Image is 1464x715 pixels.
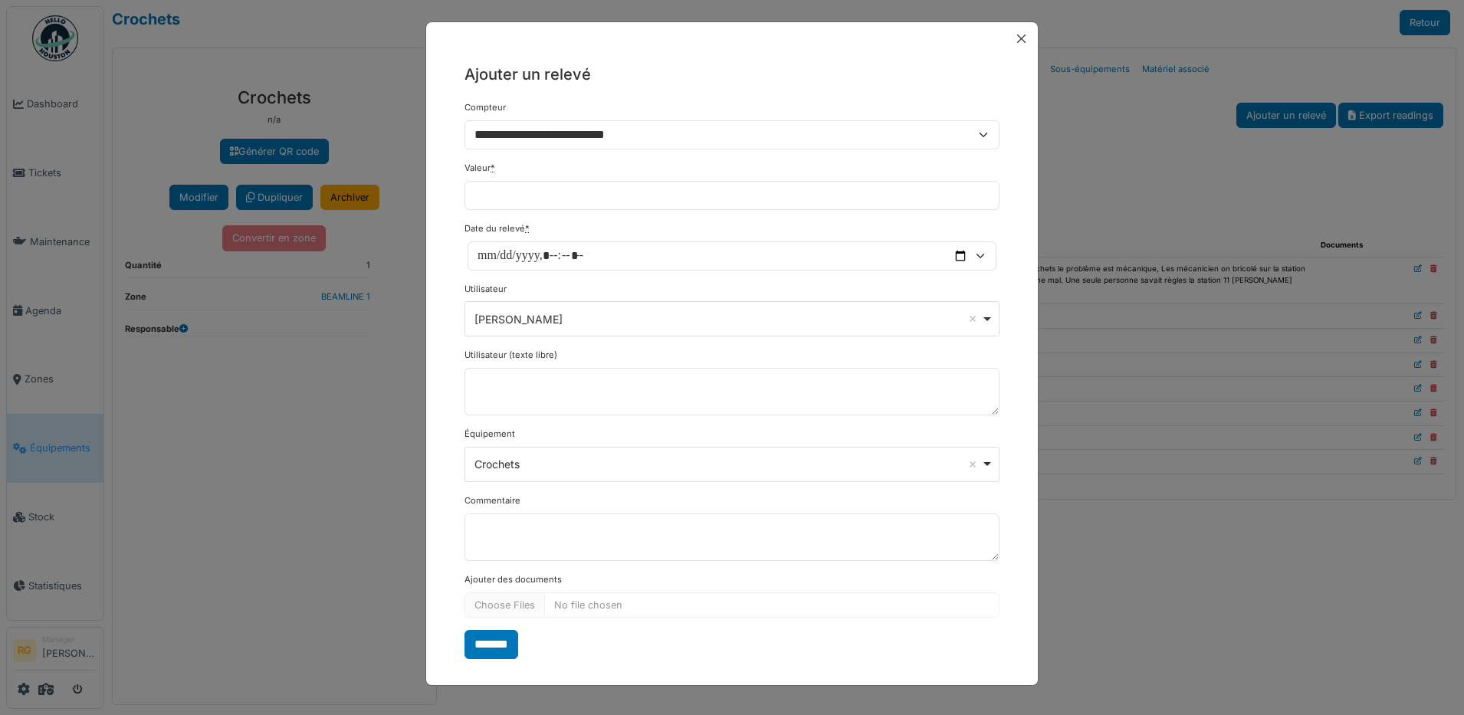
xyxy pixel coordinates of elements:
[474,456,981,472] div: Crochets
[474,311,981,327] div: [PERSON_NAME]
[965,311,980,326] button: Remove item: '7357'
[464,494,520,507] label: Commentaire
[464,222,530,235] label: Date du relevé
[464,283,507,296] label: Utilisateur
[525,223,530,234] abbr: Requis
[1011,28,1032,49] button: Close
[464,162,495,175] label: Valeur
[464,349,557,362] label: Utilisateur (texte libre)
[464,428,515,441] label: Équipement
[464,101,506,114] label: Compteur
[464,573,562,586] label: Ajouter des documents
[464,63,1000,86] h5: Ajouter un relevé
[965,457,980,472] button: Remove item: '181045'
[491,162,495,173] abbr: Requis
